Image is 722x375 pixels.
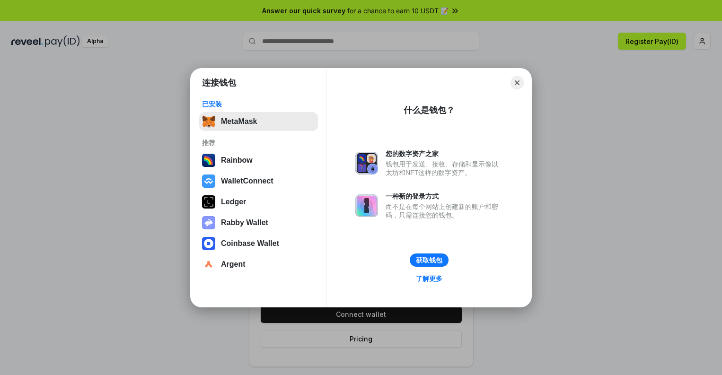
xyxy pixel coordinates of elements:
img: svg+xml,%3Csvg%20xmlns%3D%22http%3A%2F%2Fwww.w3.org%2F2000%2Fsvg%22%20fill%3D%22none%22%20viewBox... [355,194,378,217]
button: Rabby Wallet [199,213,318,232]
div: Coinbase Wallet [221,239,279,248]
img: svg+xml,%3Csvg%20xmlns%3D%22http%3A%2F%2Fwww.w3.org%2F2000%2Fsvg%22%20width%3D%2228%22%20height%3... [202,195,215,209]
img: svg+xml,%3Csvg%20width%3D%2228%22%20height%3D%2228%22%20viewBox%3D%220%200%2028%2028%22%20fill%3D... [202,174,215,188]
div: 一种新的登录方式 [386,192,503,201]
button: MetaMask [199,112,318,131]
div: 什么是钱包？ [404,105,455,116]
div: 获取钱包 [416,256,442,264]
div: 推荐 [202,139,315,147]
img: svg+xml,%3Csvg%20width%3D%2228%22%20height%3D%2228%22%20viewBox%3D%220%200%2028%2028%22%20fill%3D... [202,237,215,250]
h1: 连接钱包 [202,77,236,88]
img: svg+xml,%3Csvg%20xmlns%3D%22http%3A%2F%2Fwww.w3.org%2F2000%2Fsvg%22%20fill%3D%22none%22%20viewBox... [202,216,215,229]
img: svg+xml,%3Csvg%20fill%3D%22none%22%20height%3D%2233%22%20viewBox%3D%220%200%2035%2033%22%20width%... [202,115,215,128]
div: 已安装 [202,100,315,108]
button: Rainbow [199,151,318,170]
img: svg+xml,%3Csvg%20width%3D%22120%22%20height%3D%22120%22%20viewBox%3D%220%200%20120%20120%22%20fil... [202,154,215,167]
div: WalletConnect [221,177,273,185]
img: svg+xml,%3Csvg%20width%3D%2228%22%20height%3D%2228%22%20viewBox%3D%220%200%2028%2028%22%20fill%3D... [202,258,215,271]
div: Rabby Wallet [221,218,268,227]
div: Argent [221,260,246,269]
img: svg+xml,%3Csvg%20xmlns%3D%22http%3A%2F%2Fwww.w3.org%2F2000%2Fsvg%22%20fill%3D%22none%22%20viewBox... [355,152,378,174]
button: Coinbase Wallet [199,234,318,253]
div: Ledger [221,198,246,206]
div: 而不是在每个网站上创建新的账户和密码，只需连接您的钱包。 [386,202,503,219]
div: 您的数字资产之家 [386,149,503,158]
button: Argent [199,255,318,274]
button: Ledger [199,192,318,211]
a: 了解更多 [410,272,448,285]
div: MetaMask [221,117,257,126]
button: Close [511,76,524,89]
button: WalletConnect [199,172,318,191]
div: Rainbow [221,156,253,165]
div: 钱包用于发送、接收、存储和显示像以太坊和NFT这样的数字资产。 [386,160,503,177]
div: 了解更多 [416,274,442,283]
button: 获取钱包 [410,253,449,267]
